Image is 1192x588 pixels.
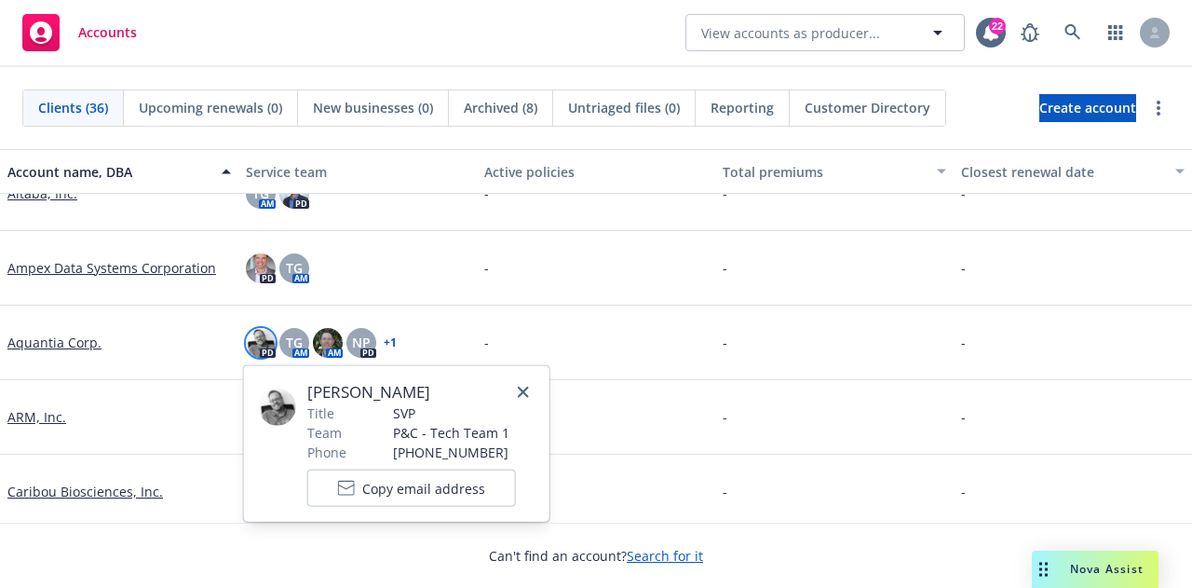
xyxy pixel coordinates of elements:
[362,478,485,498] span: Copy email address
[477,149,715,194] button: Active policies
[484,258,489,278] span: -
[393,443,516,462] span: [PHONE_NUMBER]
[723,482,727,501] span: -
[7,333,102,352] a: Aquantia Corp.
[484,162,708,182] div: Active policies
[961,333,966,352] span: -
[286,333,303,352] span: TG
[307,403,334,423] span: Title
[723,162,926,182] div: Total premiums
[723,333,727,352] span: -
[489,546,703,566] span: Can't find an account?
[1097,14,1134,51] a: Switch app
[961,162,1164,182] div: Closest renewal date
[384,337,397,349] a: + 1
[715,149,954,194] button: Total premiums
[246,162,469,182] div: Service team
[1070,561,1144,577] span: Nova Assist
[954,149,1192,194] button: Closest renewal date
[238,149,477,194] button: Service team
[307,443,346,462] span: Phone
[246,328,276,358] img: photo
[627,547,703,565] a: Search for it
[1039,94,1136,122] a: Create account
[711,98,774,117] span: Reporting
[7,482,163,501] a: Caribou Biosciences, Inc.
[78,25,137,40] span: Accounts
[393,403,516,423] span: SVP
[7,162,210,182] div: Account name, DBA
[307,470,516,507] button: Copy email address
[701,23,880,43] span: View accounts as producer...
[961,407,966,427] span: -
[685,14,965,51] button: View accounts as producer...
[286,258,303,278] span: TG
[464,98,537,117] span: Archived (8)
[259,389,296,426] img: employee photo
[1039,90,1136,126] span: Create account
[484,333,489,352] span: -
[139,98,282,117] span: Upcoming renewals (0)
[15,7,144,59] a: Accounts
[352,333,371,352] span: NP
[961,482,966,501] span: -
[989,18,1006,34] div: 22
[723,258,727,278] span: -
[1032,551,1158,588] button: Nova Assist
[7,258,216,278] a: Ampex Data Systems Corporation
[307,423,342,443] span: Team
[1054,14,1091,51] a: Search
[393,423,516,443] span: P&C - Tech Team 1
[313,98,433,117] span: New businesses (0)
[568,98,680,117] span: Untriaged files (0)
[805,98,930,117] span: Customer Directory
[1032,551,1055,588] div: Drag to move
[307,381,516,403] span: [PERSON_NAME]
[38,98,108,117] span: Clients (36)
[313,328,343,358] img: photo
[961,258,966,278] span: -
[723,407,727,427] span: -
[512,381,535,403] a: close
[7,407,66,427] a: ARM, Inc.
[1011,14,1049,51] a: Report a Bug
[1147,97,1170,119] a: more
[246,253,276,283] img: photo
